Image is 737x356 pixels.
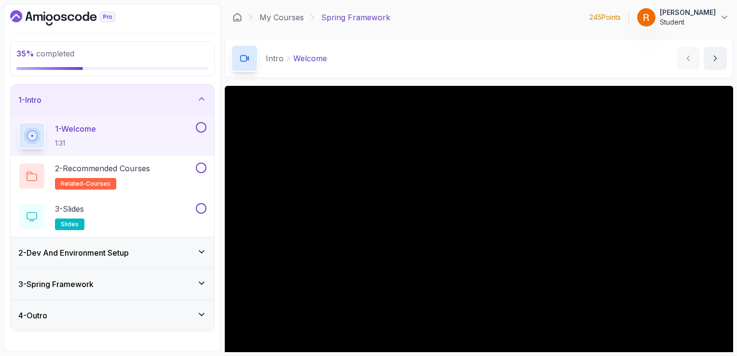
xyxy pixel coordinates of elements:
button: user profile image[PERSON_NAME]Student [637,8,729,27]
button: 4-Outro [11,300,214,331]
img: user profile image [637,8,655,27]
h3: 2 - Dev And Environment Setup [18,247,129,259]
button: 2-Recommended Coursesrelated-courses [18,163,206,190]
p: Spring Framework [321,12,390,23]
button: 2-Dev And Environment Setup [11,237,214,268]
h3: 1 - Intro [18,94,41,106]
button: 1-Welcome1:31 [18,122,206,149]
button: 1-Intro [11,84,214,115]
p: 245 Points [589,13,621,22]
p: 1:31 [55,138,96,148]
span: 35 % [16,49,34,58]
p: Welcome [293,53,327,64]
button: 3-Spring Framework [11,269,214,300]
span: related-courses [61,180,110,188]
button: 3-Slidesslides [18,203,206,230]
p: Student [660,17,716,27]
p: 3 - Slides [55,203,84,215]
h3: 4 - Outro [18,310,47,321]
span: completed [16,49,74,58]
a: My Courses [259,12,304,23]
a: Dashboard [232,13,242,22]
p: 1 - Welcome [55,123,96,135]
h3: 3 - Spring Framework [18,278,94,290]
span: slides [61,220,79,228]
p: Intro [266,53,284,64]
p: 2 - Recommended Courses [55,163,150,174]
button: previous content [677,47,700,70]
a: Dashboard [10,10,137,26]
button: next content [704,47,727,70]
p: [PERSON_NAME] [660,8,716,17]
